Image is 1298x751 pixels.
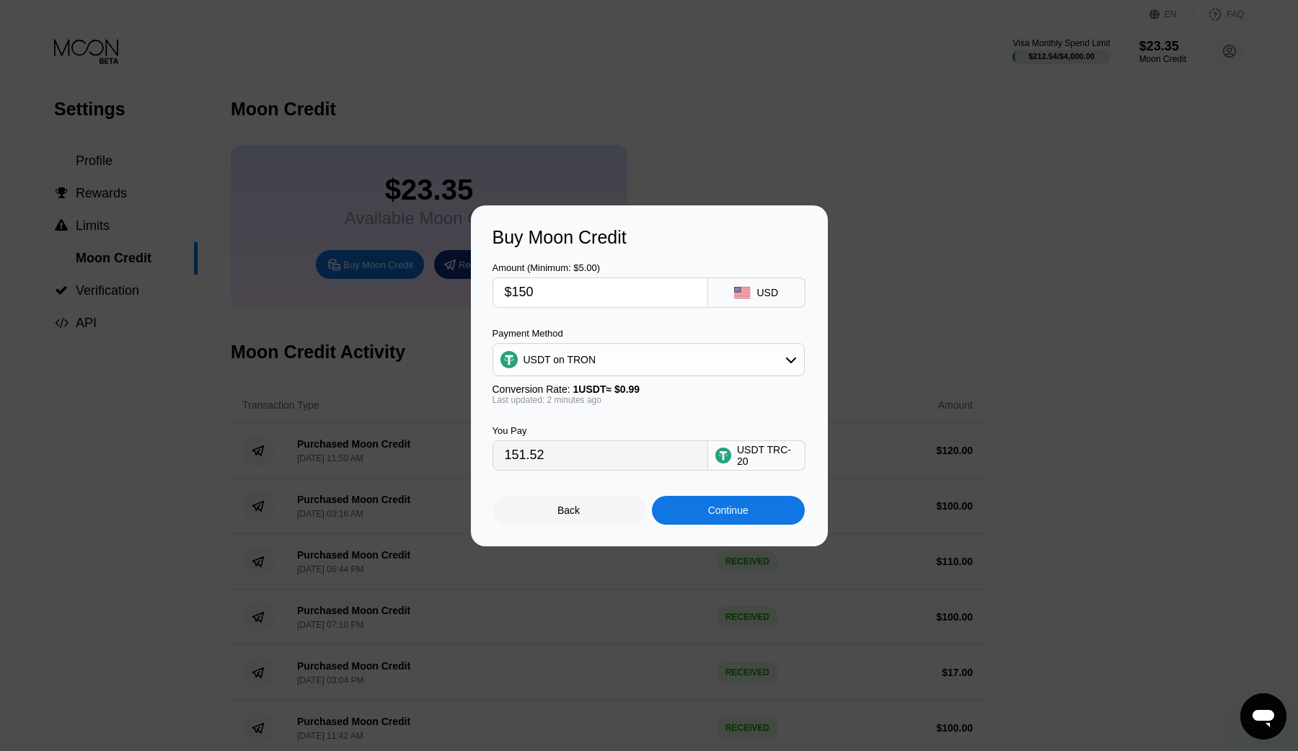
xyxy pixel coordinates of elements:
div: USDT on TRON [493,345,804,374]
div: You Pay [493,425,708,436]
div: USDT TRC-20 [737,444,798,467]
div: Last updated: 2 minutes ago [493,395,805,405]
div: Back [493,496,645,525]
div: Conversion Rate: [493,383,805,395]
input: $0.00 [505,278,696,307]
span: 1 USDT ≈ $0.99 [573,383,640,395]
div: Amount (Minimum: $5.00) [493,262,708,273]
div: Buy Moon Credit [493,227,806,248]
div: USDT on TRON [524,354,596,365]
div: USD [756,287,778,298]
div: Continue [652,496,805,525]
iframe: Button to launch messaging window [1240,693,1286,739]
div: Back [557,505,580,516]
div: Payment Method [493,328,805,339]
div: Continue [708,505,749,516]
